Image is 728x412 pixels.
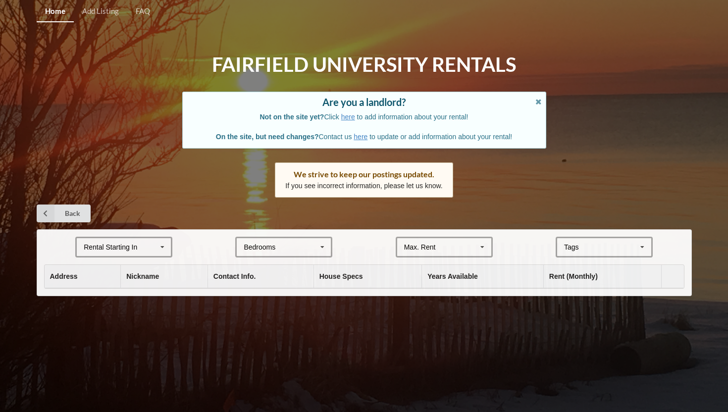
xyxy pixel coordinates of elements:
[285,181,443,191] p: If you see incorrect information, please let us know.
[260,113,324,121] b: Not on the site yet?
[354,133,367,141] a: here
[244,244,275,251] div: Bedrooms
[37,205,91,222] a: Back
[341,113,355,121] a: here
[562,242,593,253] div: Tags
[216,133,512,141] span: Contact us to update or add information about your rental!
[127,1,158,22] a: FAQ
[543,265,661,288] th: Rent (Monthly)
[212,52,516,77] h1: Fairfield University Rentals
[208,265,313,288] th: Contact Info.
[216,133,319,141] b: On the site, but need changes?
[285,169,443,179] div: We strive to keep our postings updated.
[37,1,74,22] a: Home
[120,265,208,288] th: Nickname
[313,265,422,288] th: House Specs
[45,265,121,288] th: Address
[193,97,536,107] div: Are you a landlord?
[404,244,436,251] div: Max. Rent
[84,244,137,251] div: Rental Starting In
[74,1,127,22] a: Add Listing
[260,113,468,121] span: Click to add information about your rental!
[421,265,543,288] th: Years Available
